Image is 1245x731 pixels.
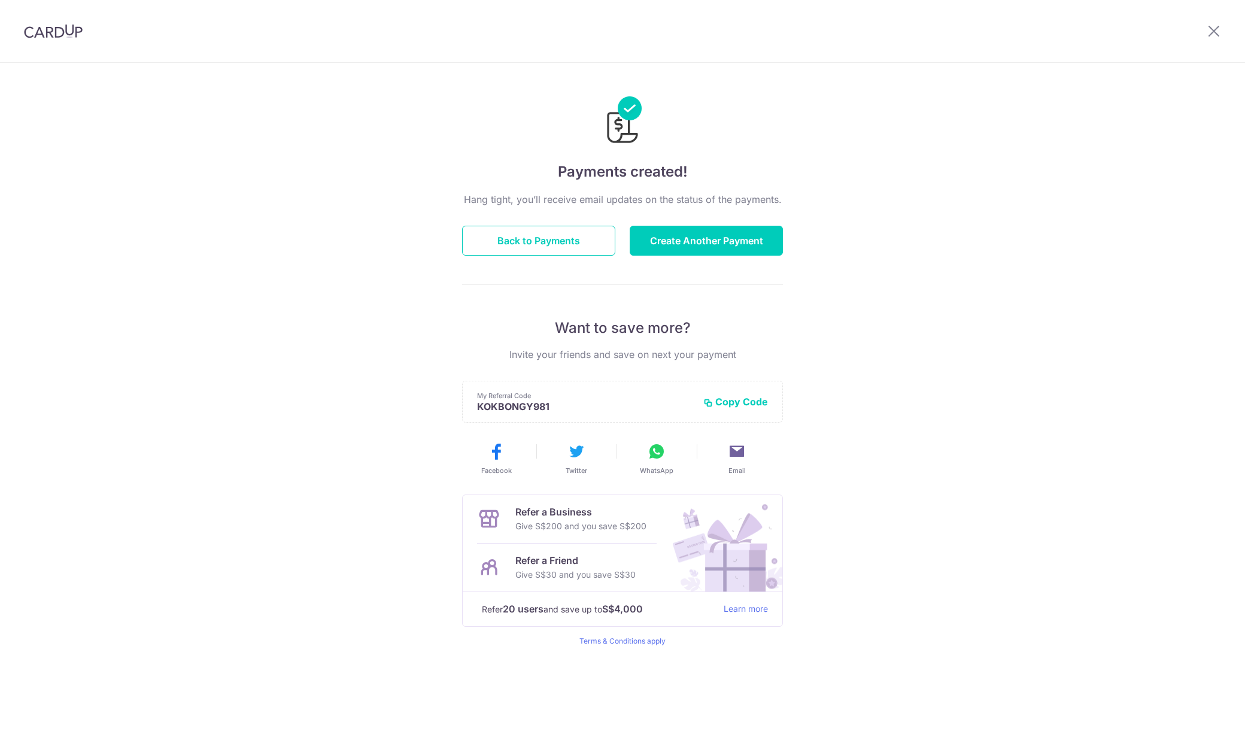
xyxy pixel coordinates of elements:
[602,602,643,616] strong: S$4,000
[477,391,694,401] p: My Referral Code
[724,602,768,617] a: Learn more
[462,192,783,207] p: Hang tight, you’ll receive email updates on the status of the payments.
[566,466,587,475] span: Twitter
[462,347,783,362] p: Invite your friends and save on next your payment
[621,442,692,475] button: WhatsApp
[503,602,543,616] strong: 20 users
[579,636,666,645] a: Terms & Conditions apply
[703,396,768,408] button: Copy Code
[728,466,746,475] span: Email
[640,466,673,475] span: WhatsApp
[24,24,83,38] img: CardUp
[462,226,615,256] button: Back to Payments
[515,553,636,568] p: Refer a Friend
[482,602,714,617] p: Refer and save up to
[515,568,636,582] p: Give S$30 and you save S$30
[603,96,642,147] img: Payments
[661,495,782,592] img: Refer
[461,442,532,475] button: Facebook
[477,401,694,412] p: KOKBONGY981
[702,442,772,475] button: Email
[515,519,646,533] p: Give S$200 and you save S$200
[481,466,512,475] span: Facebook
[462,319,783,338] p: Want to save more?
[630,226,783,256] button: Create Another Payment
[541,442,612,475] button: Twitter
[515,505,646,519] p: Refer a Business
[462,161,783,183] h4: Payments created!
